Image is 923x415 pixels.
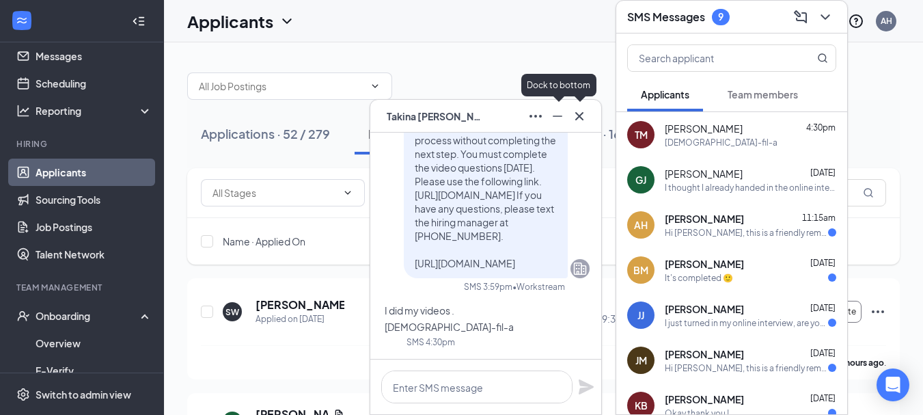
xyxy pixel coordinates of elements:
[36,159,152,186] a: Applicants
[36,104,153,118] div: Reporting
[132,14,146,28] svg: Collapse
[633,263,648,277] div: BM
[187,10,273,33] h1: Applicants
[368,125,468,142] div: Interviews · 3 / 15
[415,38,556,269] span: Hi [PERSON_NAME], Great news! You've moved on to the next stage of the application.We have a few ...
[641,88,689,101] span: Applicants
[201,125,330,142] div: Applications · 52 / 279
[817,53,828,64] svg: MagnifyingGlass
[665,347,744,361] span: [PERSON_NAME]
[665,257,744,271] span: [PERSON_NAME]
[36,309,141,323] div: Onboarding
[512,281,565,293] span: • Workstream
[549,108,566,124] svg: Minimize
[627,10,705,25] h3: SMS Messages
[665,362,828,374] div: Hi [PERSON_NAME], this is a friendly reminder. To move forward with your application for Team Mem...
[212,185,337,200] input: All Stages
[385,304,454,317] span: I did my videos .
[16,309,30,323] svg: UserCheck
[810,393,836,403] span: [DATE]
[802,213,836,223] span: 11:15am
[814,6,836,28] button: ChevronDown
[718,11,724,23] div: 9
[817,9,834,25] svg: ChevronDown
[199,79,364,94] input: All Job Postings
[665,137,777,148] div: [DEMOGRAPHIC_DATA]-fil-a
[521,74,596,96] div: Dock to bottom
[665,302,744,316] span: [PERSON_NAME]
[810,168,836,178] span: [DATE]
[870,304,886,320] svg: Ellipses
[16,282,150,293] div: Team Management
[15,14,29,27] svg: WorkstreamLogo
[635,353,647,367] div: JM
[568,105,590,127] button: Cross
[225,306,239,318] div: SW
[728,88,798,101] span: Team members
[525,105,547,127] button: Ellipses
[665,167,743,180] span: [PERSON_NAME]
[637,308,644,322] div: JJ
[36,42,152,70] a: Messages
[634,218,648,232] div: AH
[665,182,836,193] div: I thought I already handed in the online interview
[36,213,152,241] a: Job Postings
[36,186,152,213] a: Sourcing Tools
[635,128,648,142] div: TM
[881,15,892,27] div: AH
[834,358,884,368] b: 18 hours ago
[665,317,828,329] div: I just turned in my online interview, are you guys still hiring?
[36,70,152,97] a: Scheduling
[665,392,744,406] span: [PERSON_NAME]
[877,369,909,401] div: Open Intercom Messenger
[370,81,381,92] svg: ChevronDown
[36,330,152,357] a: Overview
[665,212,744,226] span: [PERSON_NAME]
[810,303,836,313] span: [DATE]
[572,260,588,277] svg: Company
[36,388,131,401] div: Switch to admin view
[628,45,790,71] input: Search applicant
[385,321,514,333] span: [DEMOGRAPHIC_DATA]-fil-a
[16,104,30,118] svg: Analysis
[464,281,512,293] div: SMS 3:59pm
[256,297,344,312] h5: [PERSON_NAME]
[547,105,568,127] button: Minimize
[848,13,864,29] svg: QuestionInfo
[665,122,743,135] span: [PERSON_NAME]
[36,241,152,268] a: Talent Network
[665,227,828,239] div: Hi [PERSON_NAME], this is a friendly reminder. To move forward with your application for Team Mem...
[578,379,594,395] svg: Plane
[810,258,836,268] span: [DATE]
[279,13,295,29] svg: ChevronDown
[407,336,455,348] div: SMS 4:30pm
[16,138,150,150] div: Hiring
[790,6,812,28] button: ComposeMessage
[665,272,733,284] div: It's completed 🙂
[527,108,544,124] svg: Ellipses
[387,109,482,124] span: Takina [PERSON_NAME]
[810,348,836,358] span: [DATE]
[635,399,648,412] div: KB
[36,357,152,384] a: E-Verify
[571,108,588,124] svg: Cross
[256,312,344,326] div: Applied on [DATE]
[863,187,874,198] svg: MagnifyingGlass
[793,9,809,25] svg: ComposeMessage
[806,122,836,133] span: 4:30pm
[16,388,30,401] svg: Settings
[223,235,305,248] span: Name · Applied On
[635,173,646,187] div: GJ
[342,187,353,198] svg: ChevronDown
